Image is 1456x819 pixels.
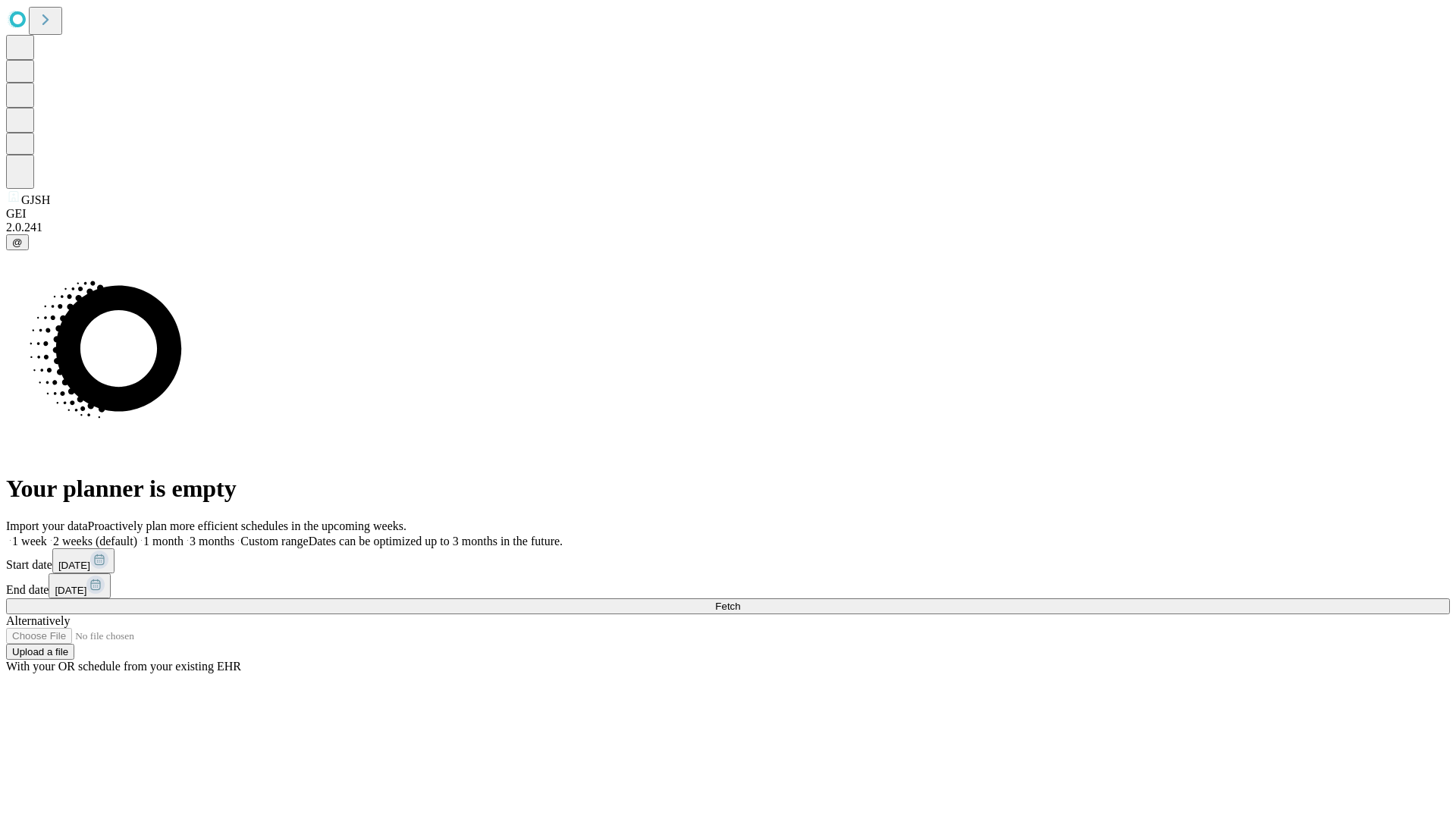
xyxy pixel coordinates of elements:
button: @ [6,234,29,250]
span: 3 months [190,535,234,548]
span: [DATE] [55,585,86,596]
div: Start date [6,548,1450,573]
span: 1 week [12,535,47,548]
div: 2.0.241 [6,221,1450,234]
button: Fetch [6,598,1450,614]
span: Dates can be optimized up to 3 months in the future. [309,535,563,548]
button: [DATE] [49,573,111,598]
span: Import your data [6,519,88,532]
button: Upload a file [6,644,74,660]
span: GJSH [21,193,50,206]
div: End date [6,573,1450,598]
span: Proactively plan more efficient schedules in the upcoming weeks. [88,519,406,532]
span: Alternatively [6,614,70,627]
span: 1 month [143,535,184,548]
h1: Your planner is empty [6,475,1450,503]
span: [DATE] [58,560,90,571]
span: @ [12,237,23,248]
span: With your OR schedule from your existing EHR [6,660,241,673]
button: [DATE] [52,548,115,573]
div: GEI [6,207,1450,221]
span: 2 weeks (default) [53,535,137,548]
span: Custom range [240,535,308,548]
span: Fetch [715,601,740,612]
